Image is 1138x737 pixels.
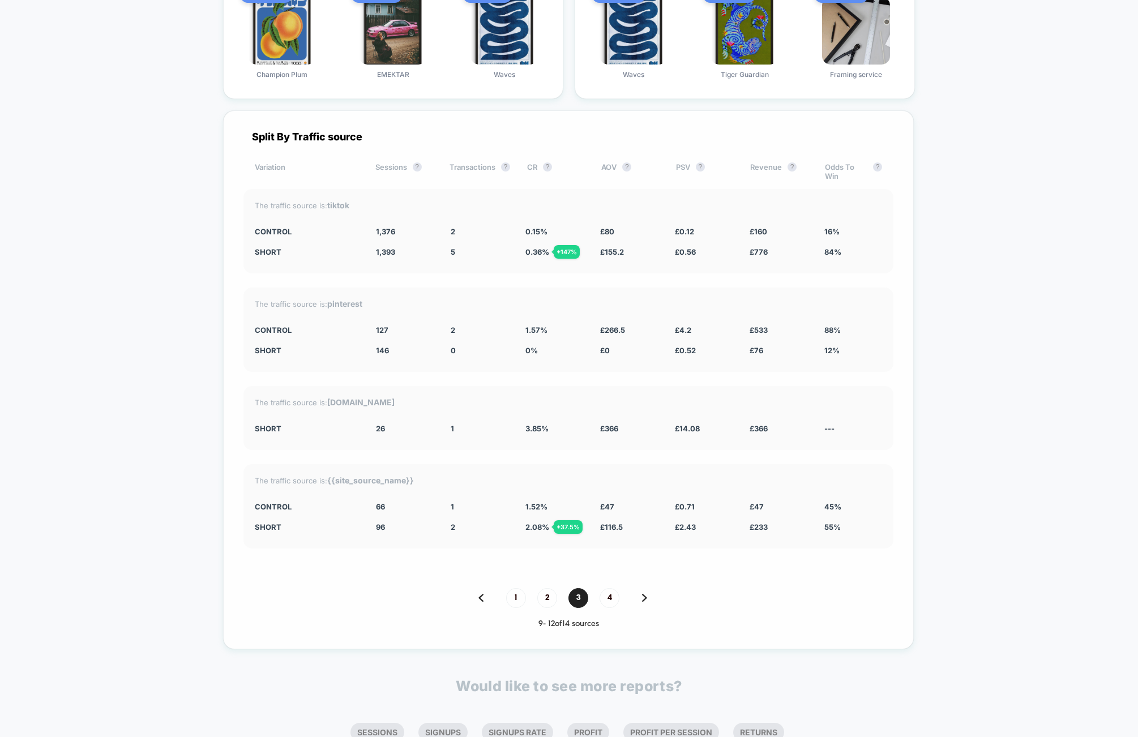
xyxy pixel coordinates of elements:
[451,346,456,355] span: 0
[255,299,882,308] div: The traffic source is:
[376,424,385,433] span: 26
[525,227,547,236] span: 0.15 %
[825,162,882,181] div: Odds To Win
[675,502,695,511] span: £ 0.71
[675,346,696,355] span: £ 0.52
[525,247,549,256] span: 0.36 %
[243,131,893,143] div: Split By Traffic source
[600,502,614,511] span: £ 47
[376,346,389,355] span: 146
[750,522,768,532] span: £ 233
[501,162,510,172] button: ?
[600,346,610,355] span: £ 0
[676,162,733,181] div: PSV
[525,325,547,335] span: 1.57 %
[750,162,807,181] div: Revenue
[568,588,588,608] span: 3
[750,502,764,511] span: £ 47
[376,325,388,335] span: 127
[376,502,385,511] span: 66
[824,247,882,256] div: 84%
[255,502,359,511] div: CONTROL
[537,588,557,608] span: 2
[750,346,763,355] span: £ 76
[675,424,700,433] span: £ 14.08
[696,162,705,172] button: ?
[327,200,349,210] strong: tiktok
[750,227,767,236] span: £ 160
[622,162,631,172] button: ?
[750,424,768,433] span: £ 366
[750,325,768,335] span: £ 533
[525,346,538,355] span: 0 %
[788,162,797,172] button: ?
[675,227,694,236] span: £ 0.12
[255,522,359,532] div: Short
[554,245,580,259] div: + 147 %
[525,424,549,433] span: 3.85 %
[255,424,359,433] div: Short
[376,522,385,532] span: 96
[824,346,882,355] div: 12%
[675,522,696,532] span: £ 2.43
[824,325,882,335] div: 88%
[873,162,882,172] button: ?
[255,475,882,485] div: The traffic source is:
[255,397,882,407] div: The traffic source is:
[601,162,658,181] div: AOV
[824,424,882,433] div: ---
[830,70,882,79] span: Framing service
[478,594,484,602] img: pagination back
[750,247,768,256] span: £ 776
[824,227,882,236] div: 16%
[600,325,625,335] span: £ 266.5
[494,70,515,79] span: Waves
[600,424,618,433] span: £ 366
[600,227,614,236] span: £ 80
[824,502,882,511] div: 45%
[327,397,395,407] strong: [DOMAIN_NAME]
[600,588,619,608] span: 4
[543,162,552,172] button: ?
[525,522,549,532] span: 2.08 %
[525,502,547,511] span: 1.52 %
[527,162,584,181] div: CR
[375,162,433,181] div: Sessions
[721,70,769,79] span: Tiger Guardian
[824,522,882,532] div: 55%
[255,227,359,236] div: CONTROL
[255,346,359,355] div: Short
[600,247,624,256] span: £ 155.2
[451,502,454,511] span: 1
[642,594,647,602] img: pagination forward
[675,325,691,335] span: £ 4.2
[451,227,455,236] span: 2
[554,520,583,534] div: + 37.5 %
[451,325,455,335] span: 2
[451,424,454,433] span: 1
[376,227,395,236] span: 1,376
[377,70,409,79] span: EMEKTAR
[256,70,307,79] span: Champion Plum
[623,70,644,79] span: Waves
[255,325,359,335] div: CONTROL
[456,678,682,695] p: Would like to see more reports?
[413,162,422,172] button: ?
[451,522,455,532] span: 2
[450,162,510,181] div: Transactions
[451,247,455,256] span: 5
[255,162,358,181] div: Variation
[376,247,395,256] span: 1,393
[255,247,359,256] div: Short
[506,588,526,608] span: 1
[255,200,882,210] div: The traffic source is:
[327,299,362,308] strong: pinterest
[243,619,893,629] div: 9 - 12 of 14 sources
[600,522,623,532] span: £ 116.5
[327,475,414,485] strong: {{site_source_name}}
[675,247,696,256] span: £ 0.56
